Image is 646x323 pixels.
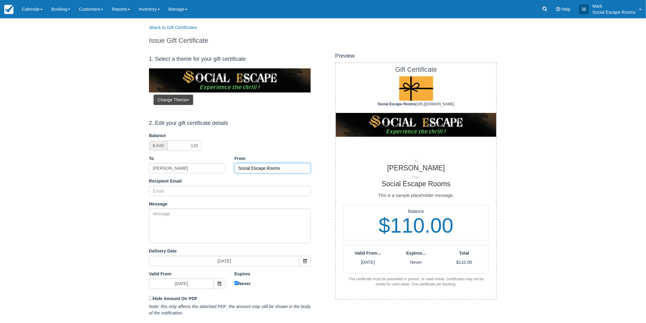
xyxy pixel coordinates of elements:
div: This is a sample placeholder message. [336,188,496,205]
p: $110.00 [440,259,488,266]
strong: Social Escape Rooms [378,102,416,106]
small: $ AUD [153,143,164,148]
strong: Valid From... [355,251,381,256]
h2: Social Escape Rooms [331,180,501,188]
input: Email [149,186,311,196]
img: Lgc_settings_theme-1 [336,113,496,137]
h1: Gift Certificate [331,66,501,73]
p: Social Escape Rooms [593,9,636,15]
img: Lgc_settings_theme-1 [149,68,311,93]
a: Back to Gift Certificates [144,24,225,31]
label: Recipient Email [149,178,182,184]
h1: $110.00 [344,214,488,237]
p: [DATE] [344,259,392,266]
label: Never [234,280,311,287]
div: This certificate must be presented in person, or used online. Certificates may not be resold for ... [343,277,489,287]
input: Hide Amount On PDF [149,296,153,300]
h4: 2. Edit your gift certificate details [149,120,311,126]
p: Mark [593,3,636,9]
label: From [234,155,250,162]
label: To [149,155,164,162]
img: Lgc_logo_settings-gc_logo [399,76,433,101]
input: 0.00 [168,140,202,151]
label: Message [149,201,168,207]
p: Never [392,259,440,266]
strong: Expires... [406,251,426,256]
h2: [PERSON_NAME] [331,164,501,172]
img: checkfront-main-nav-mini-logo.png [4,5,13,14]
label: Expires [234,271,250,277]
label: Valid From [149,271,172,277]
h4: Preview [335,53,355,59]
input: Name [149,163,225,173]
span: [URL][DOMAIN_NAME] [378,102,454,106]
input: Never [234,281,238,285]
h1: Issue Gift Certificate [144,37,314,44]
div: M [579,5,589,14]
label: Balance [149,132,166,139]
p: From [331,175,501,180]
i: Help [556,7,561,11]
button: Change Theme [154,95,193,105]
span: Help [562,7,571,12]
h4: 1. Select a theme for your gift certificate [149,56,311,62]
strong: Total [459,251,469,256]
label: Delivery Date [149,248,177,254]
p: To [331,159,501,164]
p: Balance [344,208,488,215]
label: Hide Amount On PDF [149,295,311,302]
input: Name [234,163,311,173]
em: Note: this only affects the attached PDF; the amount may still be shown in the body of the notifi... [149,304,311,315]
